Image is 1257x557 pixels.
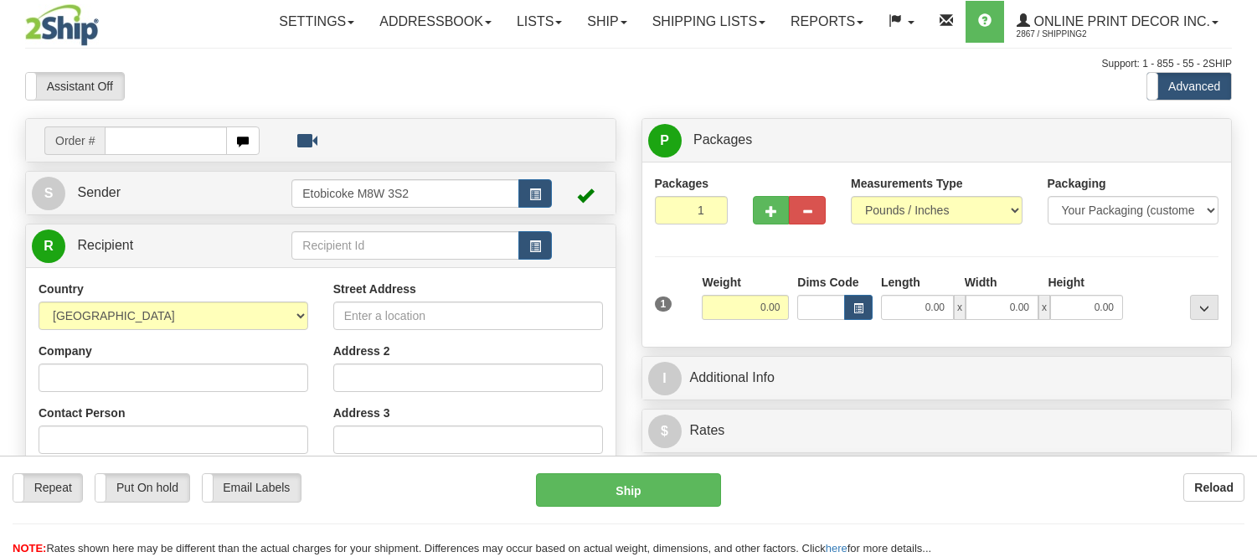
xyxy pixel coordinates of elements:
input: Enter a location [333,302,603,330]
a: here [826,542,847,554]
div: Support: 1 - 855 - 55 - 2SHIP [25,57,1232,71]
label: Street Address [333,281,416,297]
span: NOTE: [13,542,46,554]
button: Reload [1183,473,1244,502]
span: Recipient [77,238,133,252]
label: Contact Person [39,405,125,421]
span: R [32,230,65,263]
label: Packaging [1048,175,1106,192]
label: Address 2 [333,343,390,359]
span: Online Print Decor Inc. [1030,14,1210,28]
a: $Rates [648,414,1226,448]
a: Shipping lists [640,1,778,43]
span: 1 [655,297,672,312]
a: Online Print Decor Inc. 2867 / Shipping2 [1004,1,1231,43]
span: Packages [693,132,752,147]
span: x [1038,295,1050,320]
a: Lists [504,1,574,43]
span: I [648,362,682,395]
label: Dims Code [797,274,858,291]
label: Width [965,274,997,291]
label: Weight [702,274,740,291]
span: P [648,124,682,157]
button: Ship [536,473,720,507]
span: Sender [77,185,121,199]
span: Order # [44,126,105,155]
label: Advanced [1147,73,1231,100]
label: Packages [655,175,709,192]
div: ... [1190,295,1218,320]
a: P Packages [648,123,1226,157]
a: R Recipient [32,229,263,263]
span: 2867 / Shipping2 [1017,26,1142,43]
label: Company [39,343,92,359]
input: Sender Id [291,179,518,208]
label: Length [881,274,920,291]
iframe: chat widget [1218,193,1255,364]
label: Height [1048,274,1084,291]
label: Repeat [13,474,82,501]
a: Reports [778,1,876,43]
label: Put On hold [95,474,188,501]
span: $ [648,415,682,448]
label: Address 3 [333,405,390,421]
a: IAdditional Info [648,361,1226,395]
a: Settings [266,1,367,43]
a: S Sender [32,176,291,210]
a: Addressbook [367,1,504,43]
a: Ship [574,1,639,43]
label: Assistant Off [26,73,124,100]
img: logo2867.jpg [25,4,99,46]
label: Email Labels [203,474,301,501]
label: Country [39,281,84,297]
b: Reload [1194,481,1234,494]
span: S [32,177,65,210]
label: Measurements Type [851,175,963,192]
input: Recipient Id [291,231,518,260]
span: x [954,295,966,320]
